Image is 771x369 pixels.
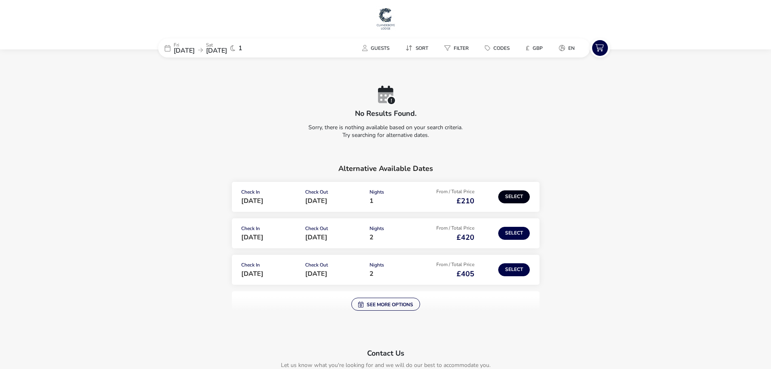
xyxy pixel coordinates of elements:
[355,109,416,118] h2: No results found.
[425,262,474,270] p: From / Total Price
[370,190,418,198] p: Nights
[457,269,474,279] span: £405
[478,42,516,54] button: Codes
[438,42,475,54] button: Filter
[158,38,280,58] div: Fri[DATE]Sat[DATE]1
[498,227,530,240] button: Select
[238,45,242,51] span: 1
[399,42,435,54] button: Sort
[305,226,363,234] p: Check Out
[238,343,533,360] h2: Contact Us
[370,269,374,278] span: 2
[526,44,529,52] i: £
[241,233,263,242] span: [DATE]
[493,45,510,51] span: Codes
[457,196,474,206] span: £210
[206,43,227,47] p: Sat
[305,190,363,198] p: Check Out
[206,46,227,55] span: [DATE]
[158,117,613,142] p: Sorry, there is nothing available based on your search criteria. Try searching for alternative da...
[457,232,474,242] span: £420
[399,42,438,54] naf-pibe-menu-bar-item: Sort
[498,190,530,203] button: Select
[305,196,327,205] span: [DATE]
[454,45,469,51] span: Filter
[358,301,413,307] span: See more options
[174,43,195,47] p: Fri
[416,45,428,51] span: Sort
[370,226,418,234] p: Nights
[371,45,389,51] span: Guests
[305,262,363,271] p: Check Out
[519,42,549,54] button: £GBP
[498,263,530,276] button: Select
[370,262,418,271] p: Nights
[241,190,299,198] p: Check In
[552,42,584,54] naf-pibe-menu-bar-item: en
[305,269,327,278] span: [DATE]
[232,158,539,182] h2: Alternative Available Dates
[478,42,519,54] naf-pibe-menu-bar-item: Codes
[241,262,299,271] p: Check In
[438,42,478,54] naf-pibe-menu-bar-item: Filter
[425,226,474,234] p: From / Total Price
[376,6,396,31] img: Main Website
[370,233,374,242] span: 2
[241,269,263,278] span: [DATE]
[241,226,299,234] p: Check In
[174,46,195,55] span: [DATE]
[370,196,374,205] span: 1
[376,6,396,32] a: Main Website
[356,42,396,54] button: Guests
[568,45,575,51] span: en
[305,233,327,242] span: [DATE]
[241,196,263,205] span: [DATE]
[351,298,420,311] button: See more options
[533,45,543,51] span: GBP
[425,189,474,197] p: From / Total Price
[519,42,552,54] naf-pibe-menu-bar-item: £GBP
[552,42,581,54] button: en
[356,42,399,54] naf-pibe-menu-bar-item: Guests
